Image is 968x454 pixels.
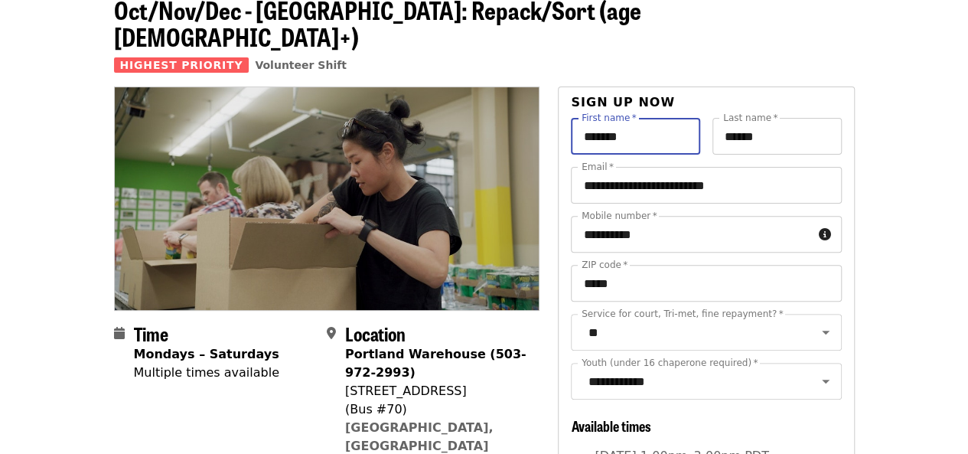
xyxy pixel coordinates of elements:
[582,211,657,220] label: Mobile number
[345,347,526,380] strong: Portland Warehouse (503-972-2993)
[571,216,812,253] input: Mobile number
[327,326,336,341] i: map-marker-alt icon
[815,322,836,343] button: Open
[582,113,637,122] label: First name
[345,400,527,419] div: (Bus #70)
[712,118,842,155] input: Last name
[571,95,675,109] span: Sign up now
[571,118,700,155] input: First name
[345,320,406,347] span: Location
[582,162,614,171] label: Email
[345,382,527,400] div: [STREET_ADDRESS]
[723,113,777,122] label: Last name
[134,320,168,347] span: Time
[114,57,249,73] span: Highest Priority
[571,265,841,302] input: ZIP code
[571,416,650,436] span: Available times
[582,309,784,318] label: Service for court, Tri-met, fine repayment?
[571,167,841,204] input: Email
[115,87,539,309] img: Oct/Nov/Dec - Portland: Repack/Sort (age 8+) organized by Oregon Food Bank
[815,371,836,392] button: Open
[582,260,627,269] label: ZIP code
[819,227,831,242] i: circle-info icon
[134,347,279,361] strong: Mondays – Saturdays
[255,59,347,71] a: Volunteer Shift
[114,326,125,341] i: calendar icon
[582,358,758,367] label: Youth (under 16 chaperone required)
[134,364,279,382] div: Multiple times available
